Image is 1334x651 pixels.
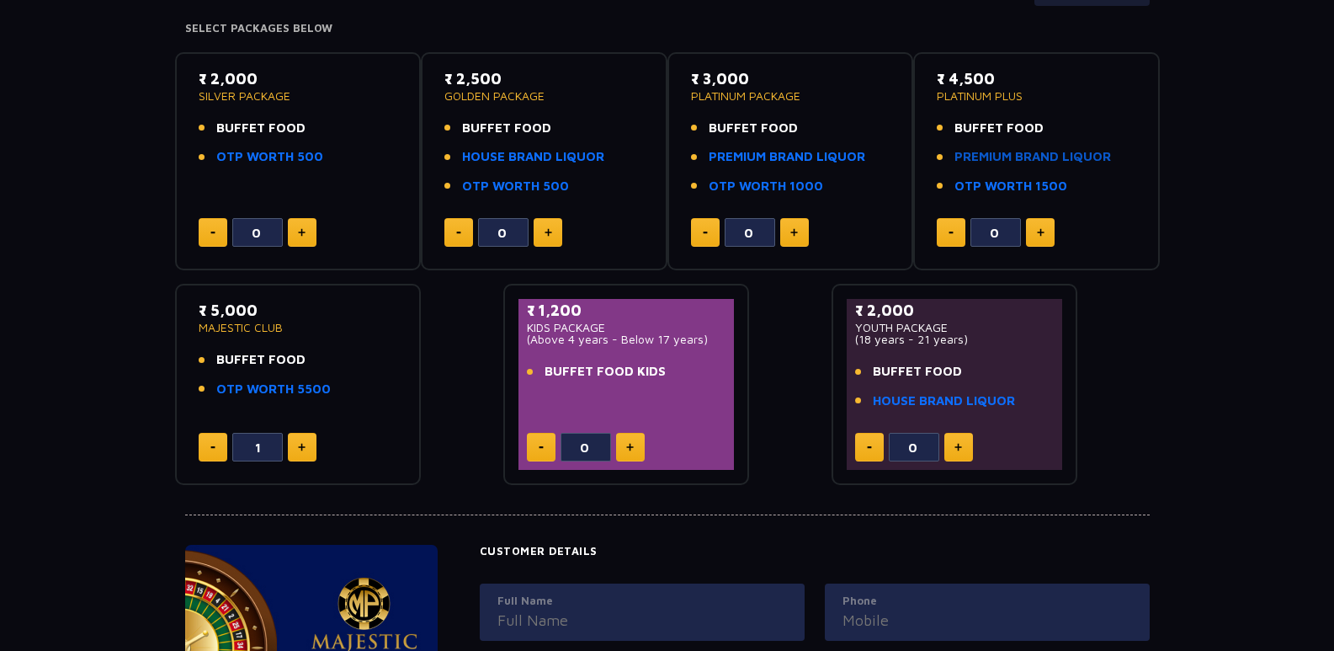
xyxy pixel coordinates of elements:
p: ₹ 3,000 [691,67,890,90]
span: BUFFET FOOD [709,119,798,138]
img: plus [298,228,306,237]
span: BUFFET FOOD [216,119,306,138]
p: GOLDEN PACKAGE [444,90,644,102]
p: PLATINUM PLUS [937,90,1136,102]
p: KIDS PACKAGE [527,322,726,334]
span: BUFFET FOOD KIDS [545,362,666,382]
p: ₹ 2,500 [444,67,644,90]
img: plus [626,443,634,451]
p: PLATINUM PACKAGE [691,90,890,102]
p: YOUTH PACKAGE [855,322,1055,334]
span: BUFFET FOOD [873,362,962,382]
a: OTP WORTH 5500 [216,380,331,399]
input: Full Name [497,609,787,632]
img: minus [456,232,461,234]
span: BUFFET FOOD [216,350,306,370]
p: MAJESTIC CLUB [199,322,398,334]
a: OTP WORTH 1000 [709,177,823,196]
a: HOUSE BRAND LIQUOR [873,392,1015,411]
img: minus [949,232,954,234]
a: PREMIUM BRAND LIQUOR [954,147,1111,167]
h4: Customer Details [480,545,1150,558]
img: minus [210,446,215,449]
img: plus [545,228,552,237]
img: minus [867,446,872,449]
p: ₹ 2,000 [199,67,398,90]
img: minus [703,232,708,234]
img: minus [539,446,544,449]
input: Mobile [842,609,1132,632]
p: ₹ 1,200 [527,299,726,322]
p: ₹ 4,500 [937,67,1136,90]
p: (18 years - 21 years) [855,334,1055,345]
label: Phone [842,593,1132,610]
a: OTP WORTH 500 [462,177,569,196]
span: BUFFET FOOD [954,119,1044,138]
p: SILVER PACKAGE [199,90,398,102]
img: plus [1037,228,1044,237]
p: (Above 4 years - Below 17 years) [527,334,726,345]
p: ₹ 5,000 [199,299,398,322]
span: BUFFET FOOD [462,119,551,138]
p: ₹ 2,000 [855,299,1055,322]
a: OTP WORTH 1500 [954,177,1067,196]
label: Full Name [497,593,787,610]
h4: Select Packages Below [185,22,1150,35]
img: plus [790,228,798,237]
a: PREMIUM BRAND LIQUOR [709,147,865,167]
img: plus [298,443,306,451]
a: OTP WORTH 500 [216,147,323,167]
img: minus [210,232,215,234]
a: HOUSE BRAND LIQUOR [462,147,604,167]
img: plus [954,443,962,451]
